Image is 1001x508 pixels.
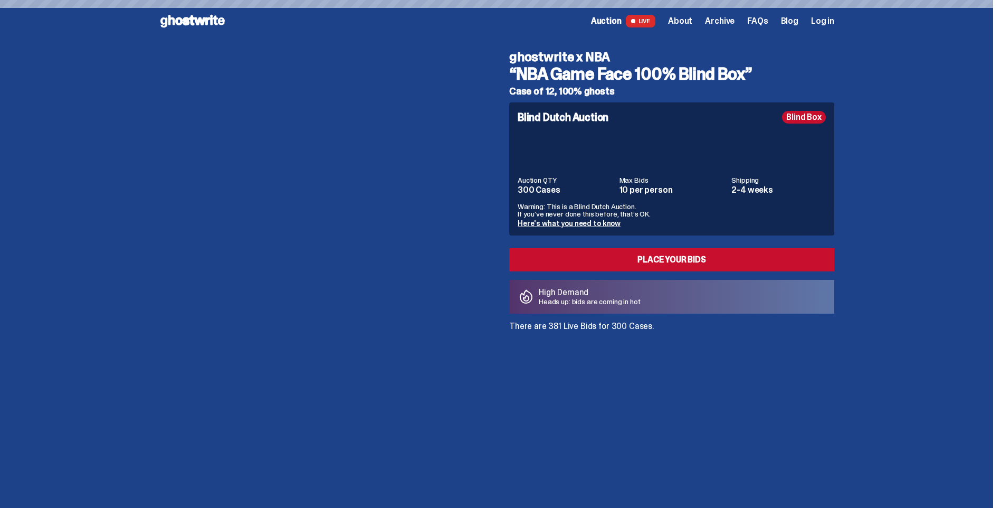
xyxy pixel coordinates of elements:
[626,15,656,27] span: LIVE
[747,17,768,25] a: FAQs
[509,87,834,96] h5: Case of 12, 100% ghosts
[509,322,834,331] p: There are 381 Live Bids for 300 Cases.
[591,15,655,27] a: Auction LIVE
[539,298,641,305] p: Heads up: bids are coming in hot
[518,176,613,184] dt: Auction QTY
[509,51,834,63] h4: ghostwrite x NBA
[518,219,621,228] a: Here's what you need to know
[591,17,622,25] span: Auction
[619,176,726,184] dt: Max Bids
[781,17,798,25] a: Blog
[619,186,726,194] dd: 10 per person
[782,111,826,124] div: Blind Box
[518,186,613,194] dd: 300 Cases
[811,17,834,25] a: Log in
[705,17,735,25] a: Archive
[539,288,641,297] p: High Demand
[518,112,608,123] h4: Blind Dutch Auction
[518,203,826,218] p: Warning: This is a Blind Dutch Auction. If you’ve never done this before, that’s OK.
[731,176,826,184] dt: Shipping
[509,65,834,82] h3: “NBA Game Face 100% Blind Box”
[509,248,834,271] a: Place your Bids
[731,186,826,194] dd: 2-4 weeks
[668,17,692,25] a: About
